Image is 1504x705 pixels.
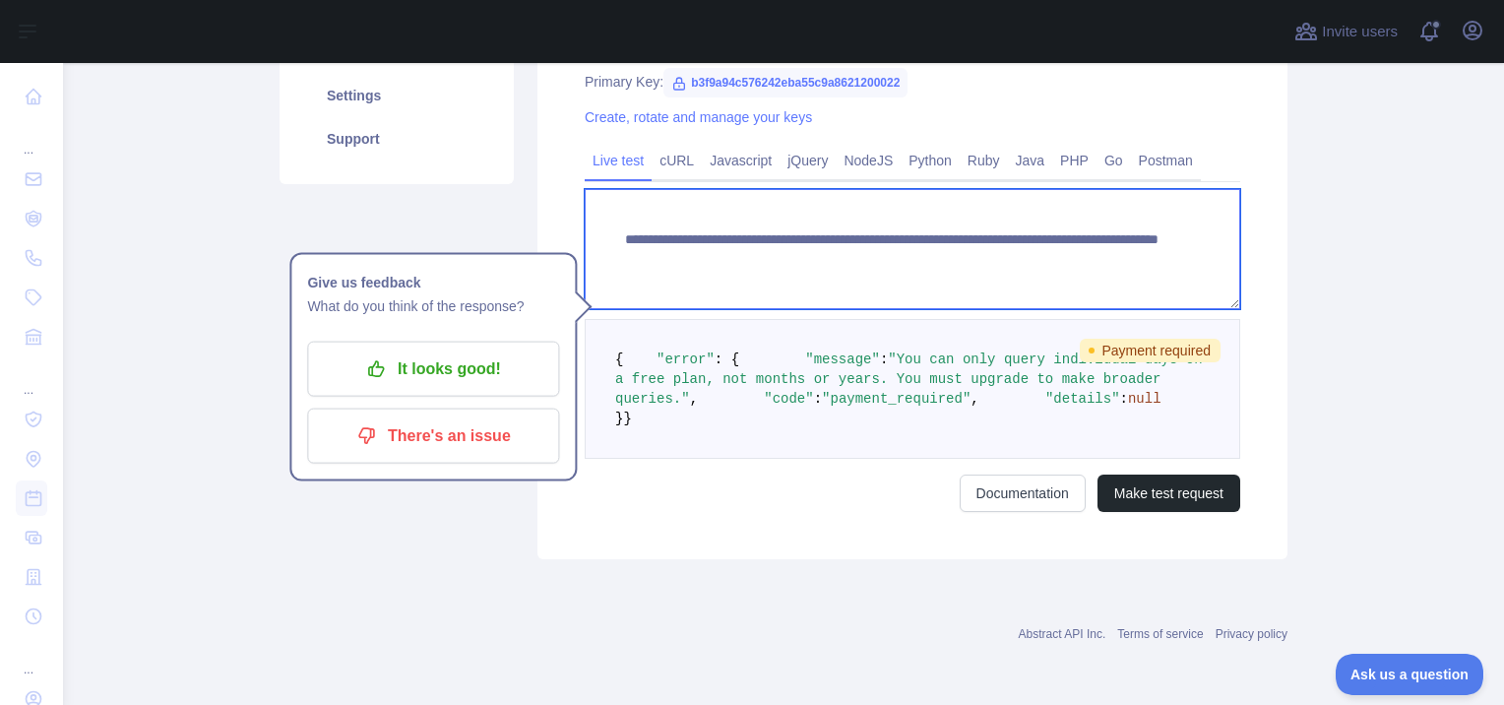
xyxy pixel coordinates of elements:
[764,391,813,407] span: "code"
[880,352,888,367] span: :
[1080,339,1221,362] span: Payment required
[715,352,739,367] span: : {
[585,109,812,125] a: Create, rotate and manage your keys
[1322,21,1398,43] span: Invite users
[1128,391,1161,407] span: null
[307,294,559,318] p: What do you think of the response?
[16,358,47,398] div: ...
[615,411,623,426] span: }
[657,352,715,367] span: "error"
[1120,391,1128,407] span: :
[901,145,960,176] a: Python
[780,145,836,176] a: jQuery
[960,145,1008,176] a: Ruby
[1052,145,1097,176] a: PHP
[623,411,631,426] span: }
[805,352,880,367] span: "message"
[1097,145,1131,176] a: Go
[1117,627,1203,641] a: Terms of service
[814,391,822,407] span: :
[1019,627,1106,641] a: Abstract API Inc.
[1290,16,1402,47] button: Invite users
[307,342,559,397] button: It looks good!
[307,271,559,294] h1: Give us feedback
[585,72,1240,92] div: Primary Key:
[1336,654,1484,695] iframe: Toggle Customer Support
[663,68,908,97] span: b3f9a94c576242eba55c9a8621200022
[690,391,698,407] span: ,
[1097,475,1240,512] button: Make test request
[652,145,702,176] a: cURL
[303,117,490,160] a: Support
[615,352,1211,407] span: "You can only query individual days on a free plan, not months or years. You must upgrade to make...
[307,409,559,464] button: There's an issue
[971,391,978,407] span: ,
[615,352,623,367] span: {
[322,419,544,453] p: There's an issue
[822,391,971,407] span: "payment_required"
[1008,145,1053,176] a: Java
[1045,391,1120,407] span: "details"
[16,638,47,677] div: ...
[836,145,901,176] a: NodeJS
[1131,145,1201,176] a: Postman
[1216,627,1287,641] a: Privacy policy
[322,352,544,386] p: It looks good!
[585,145,652,176] a: Live test
[303,74,490,117] a: Settings
[16,118,47,158] div: ...
[960,475,1086,512] a: Documentation
[702,145,780,176] a: Javascript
